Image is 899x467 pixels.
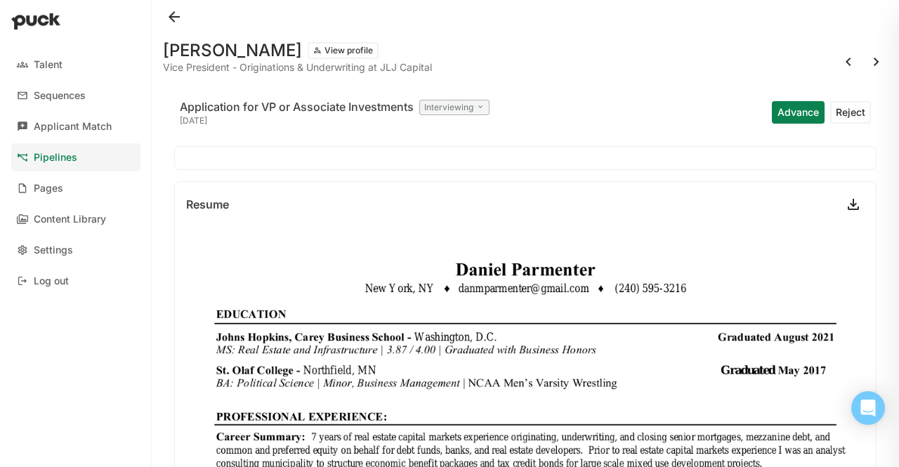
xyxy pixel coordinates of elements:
[163,42,302,59] h1: [PERSON_NAME]
[34,275,69,287] div: Log out
[180,98,414,115] div: Application for VP or Associate Investments
[11,143,140,171] a: Pipelines
[772,101,825,124] button: Advance
[11,51,140,79] a: Talent
[34,59,63,71] div: Talent
[34,213,106,225] div: Content Library
[419,100,490,115] div: Interviewing
[851,391,885,425] div: Open Intercom Messenger
[34,121,112,133] div: Applicant Match
[11,174,140,202] a: Pages
[11,81,140,110] a: Sequences
[163,62,432,73] div: Vice President - Originations & Underwriting at JLJ Capital
[830,101,871,124] button: Reject
[34,244,73,256] div: Settings
[180,115,490,126] div: [DATE]
[186,199,229,210] div: Resume
[34,90,86,102] div: Sequences
[308,42,379,59] button: View profile
[34,183,63,195] div: Pages
[11,236,140,264] a: Settings
[11,205,140,233] a: Content Library
[11,112,140,140] a: Applicant Match
[34,152,77,164] div: Pipelines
